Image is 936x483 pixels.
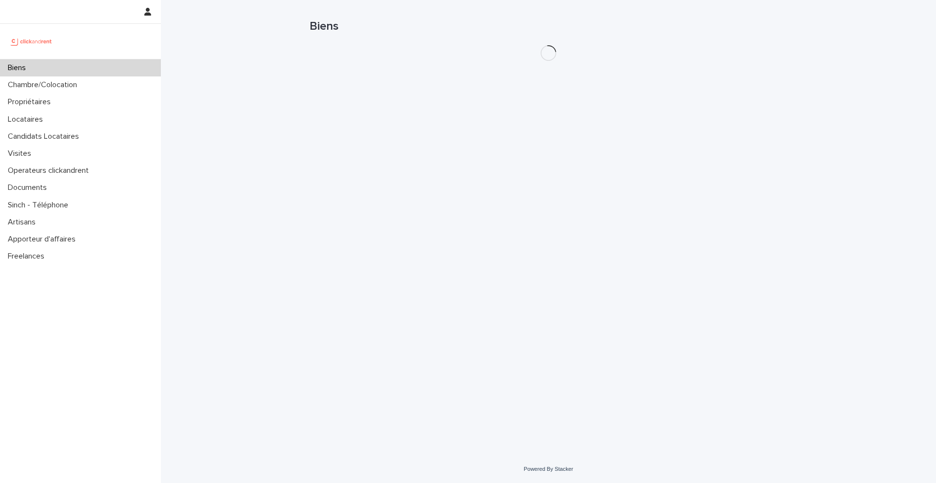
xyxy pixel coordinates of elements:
p: Visites [4,149,39,158]
p: Propriétaires [4,97,58,107]
p: Sinch - Téléphone [4,201,76,210]
p: Operateurs clickandrent [4,166,97,175]
p: Chambre/Colocation [4,80,85,90]
p: Candidats Locataires [4,132,87,141]
p: Biens [4,63,34,73]
p: Locataires [4,115,51,124]
p: Apporteur d'affaires [4,235,83,244]
p: Artisans [4,218,43,227]
a: Powered By Stacker [524,466,573,472]
h1: Biens [310,19,787,34]
p: Freelances [4,252,52,261]
p: Documents [4,183,55,192]
img: UCB0brd3T0yccxBKYDjQ [8,32,55,51]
